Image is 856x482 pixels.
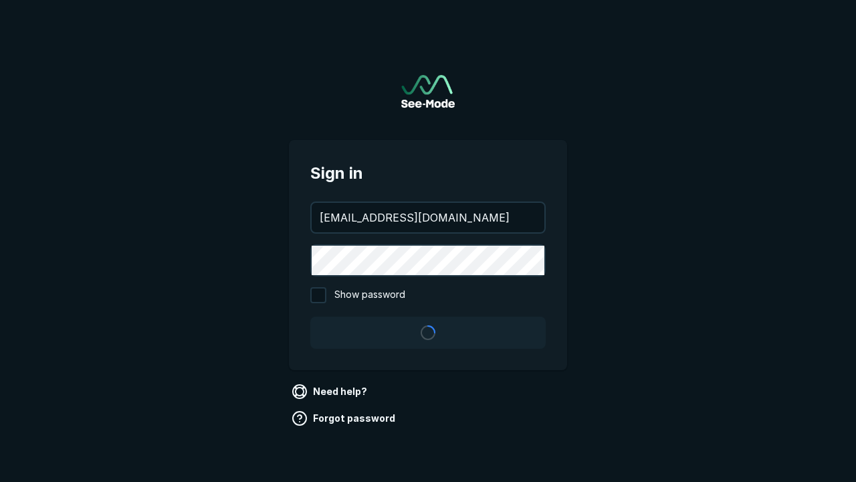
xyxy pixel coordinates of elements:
span: Show password [334,287,405,303]
input: your@email.com [312,203,544,232]
a: Need help? [289,381,372,402]
a: Forgot password [289,408,401,429]
img: See-Mode Logo [401,75,455,108]
span: Sign in [310,161,546,185]
a: Go to sign in [401,75,455,108]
